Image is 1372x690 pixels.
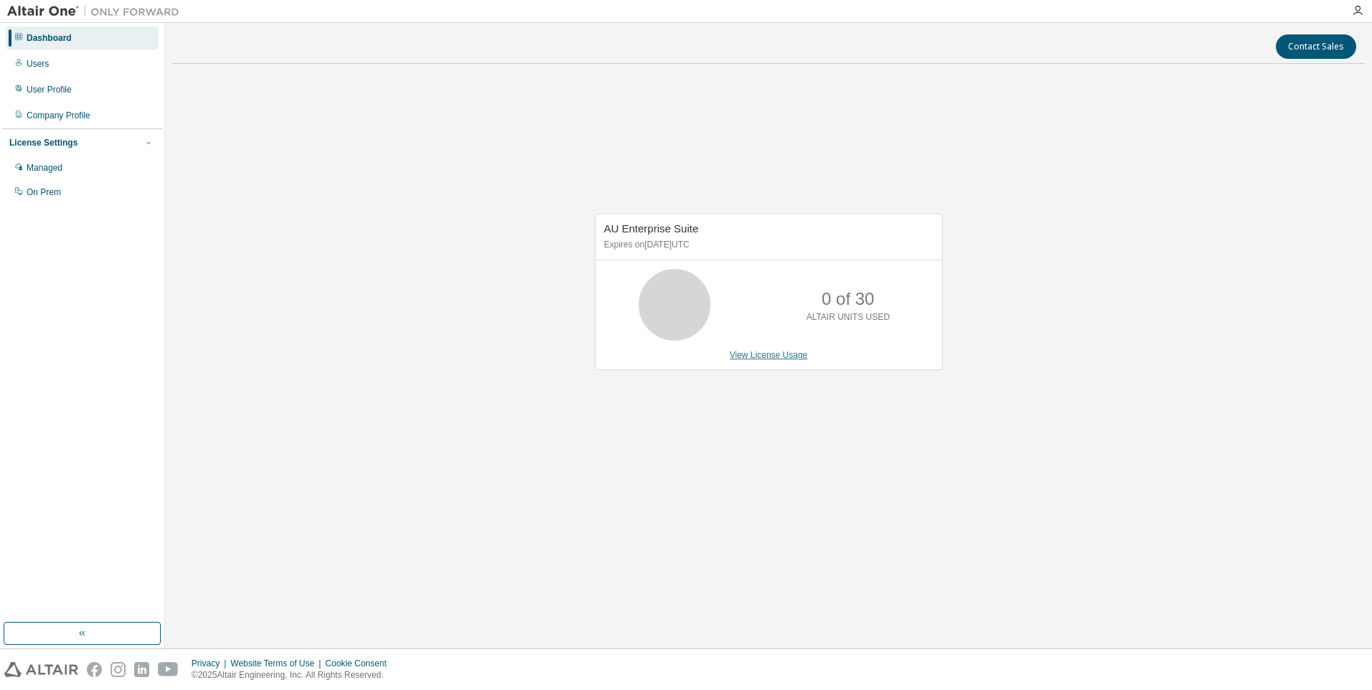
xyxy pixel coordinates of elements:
[4,662,78,677] img: altair_logo.svg
[9,137,77,148] div: License Settings
[807,311,890,323] p: ALTAIR UNITS USED
[134,662,149,677] img: linkedin.svg
[87,662,102,677] img: facebook.svg
[192,669,395,681] p: © 2025 Altair Engineering, Inc. All Rights Reserved.
[325,658,395,669] div: Cookie Consent
[27,58,49,70] div: Users
[27,186,61,198] div: On Prem
[111,662,126,677] img: instagram.svg
[27,84,72,95] div: User Profile
[7,4,187,19] img: Altair One
[230,658,325,669] div: Website Terms of Use
[192,658,230,669] div: Privacy
[604,239,930,251] p: Expires on [DATE] UTC
[27,32,72,44] div: Dashboard
[822,287,874,311] p: 0 of 30
[158,662,179,677] img: youtube.svg
[604,222,699,235] span: AU Enterprise Suite
[27,110,90,121] div: Company Profile
[730,350,808,360] a: View License Usage
[1276,34,1356,59] button: Contact Sales
[27,162,62,174] div: Managed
